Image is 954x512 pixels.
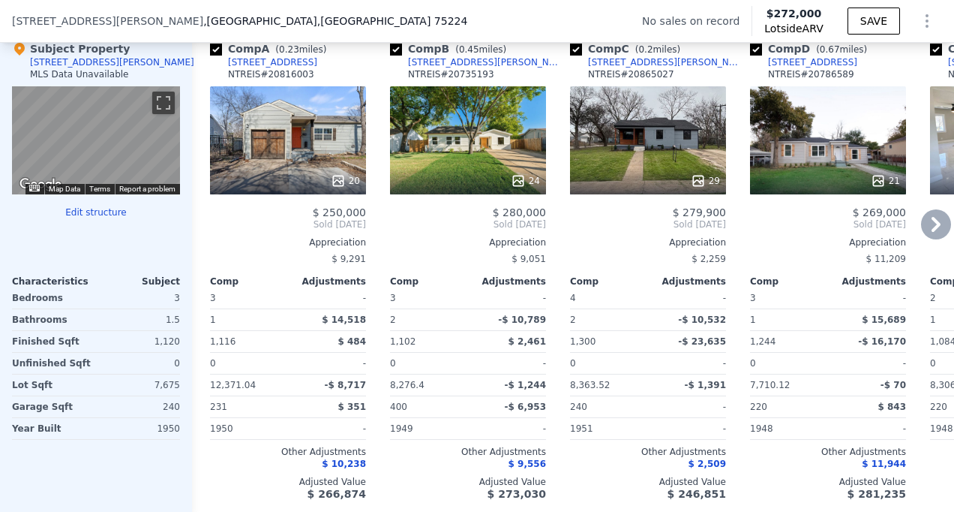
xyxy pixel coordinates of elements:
div: NTREIS # 20786589 [768,68,854,80]
div: Unfinished Sqft [12,353,93,374]
div: [STREET_ADDRESS] [768,56,857,68]
span: 220 [750,402,767,412]
div: Comp B [390,41,512,56]
span: $ 2,509 [688,459,726,469]
span: ( miles) [449,44,512,55]
div: Adjusted Value [210,476,366,488]
div: [STREET_ADDRESS][PERSON_NAME] [30,56,194,68]
div: Comp [750,276,828,288]
div: Adjustments [828,276,906,288]
div: Street View [12,86,180,194]
span: $ 484 [337,336,366,347]
div: Adjustments [468,276,546,288]
span: 400 [390,402,407,412]
div: NTREIS # 20816003 [228,68,314,80]
div: Bedrooms [12,288,93,309]
span: 1,244 [750,336,775,347]
img: Google [16,175,65,194]
div: 1949 [390,418,465,439]
span: 3 [750,293,756,303]
div: - [651,288,726,309]
span: 12,371.04 [210,380,256,390]
span: Sold [DATE] [570,218,726,230]
span: $ 15,689 [862,315,906,325]
div: Adjusted Value [570,476,726,488]
button: Show Options [912,6,942,36]
span: 8,363.52 [570,380,610,390]
span: $ 279,900 [673,206,726,218]
div: Comp A [210,41,332,56]
span: $ 266,874 [307,488,366,500]
span: 240 [570,402,587,412]
button: Keyboard shortcuts [29,185,40,191]
span: 3 [390,293,396,303]
div: Appreciation [750,236,906,248]
div: Characteristics [12,276,96,288]
div: 0 [99,353,180,374]
div: - [651,353,726,374]
div: Appreciation [390,236,546,248]
div: - [291,353,366,374]
span: 0.23 [279,44,299,55]
div: Appreciation [570,236,726,248]
span: $ 11,944 [862,459,906,469]
span: $ 9,556 [508,459,546,469]
span: 7,710.12 [750,380,790,390]
span: -$ 23,635 [678,336,726,347]
span: 8,276.4 [390,380,424,390]
div: 21 [871,173,900,188]
div: - [471,288,546,309]
div: MLS Data Unavailable [30,68,129,80]
span: -$ 16,170 [858,336,906,347]
div: Finished Sqft [12,331,93,352]
span: $ 11,209 [866,254,906,264]
span: ( miles) [269,44,332,55]
span: 2 [930,293,936,303]
div: Comp C [570,41,686,56]
span: ( miles) [629,44,686,55]
span: Lotside ARV [764,21,823,36]
div: - [651,396,726,417]
span: -$ 10,789 [498,315,546,325]
div: 1 [750,309,825,330]
div: Adjusted Value [750,476,906,488]
span: $ 351 [337,402,366,412]
span: $ 9,291 [331,254,366,264]
div: 1,120 [99,331,180,352]
span: Sold [DATE] [210,218,366,230]
span: 0.2 [638,44,652,55]
div: Subject [96,276,180,288]
span: $ 2,461 [508,336,546,347]
div: NTREIS # 20735193 [408,68,494,80]
span: $ 246,851 [667,488,726,500]
span: ( miles) [810,44,873,55]
div: [STREET_ADDRESS] [228,56,317,68]
div: [STREET_ADDRESS][PERSON_NAME] [408,56,564,68]
a: [STREET_ADDRESS][PERSON_NAME] [570,56,744,68]
div: Bathrooms [12,309,93,330]
div: NTREIS # 20865027 [588,68,674,80]
span: $ 269,000 [853,206,906,218]
span: 0 [210,358,216,369]
div: 1950 [99,418,180,439]
button: Toggle fullscreen view [152,92,175,114]
a: [STREET_ADDRESS] [750,56,857,68]
span: $ 250,000 [313,206,366,218]
div: Other Adjustments [570,446,726,458]
div: 2 [570,309,645,330]
div: - [831,353,906,374]
div: 29 [691,173,720,188]
div: Adjustments [648,276,726,288]
span: 0 [750,358,756,369]
span: $ 280,000 [493,206,546,218]
span: 220 [930,402,947,412]
span: 1,116 [210,336,235,347]
div: - [471,418,546,439]
div: Other Adjustments [390,446,546,458]
span: $ 843 [877,402,906,412]
div: - [651,418,726,439]
span: 1,102 [390,336,415,347]
span: -$ 70 [880,380,906,390]
button: SAVE [847,8,900,35]
a: Report a problem [119,185,175,193]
